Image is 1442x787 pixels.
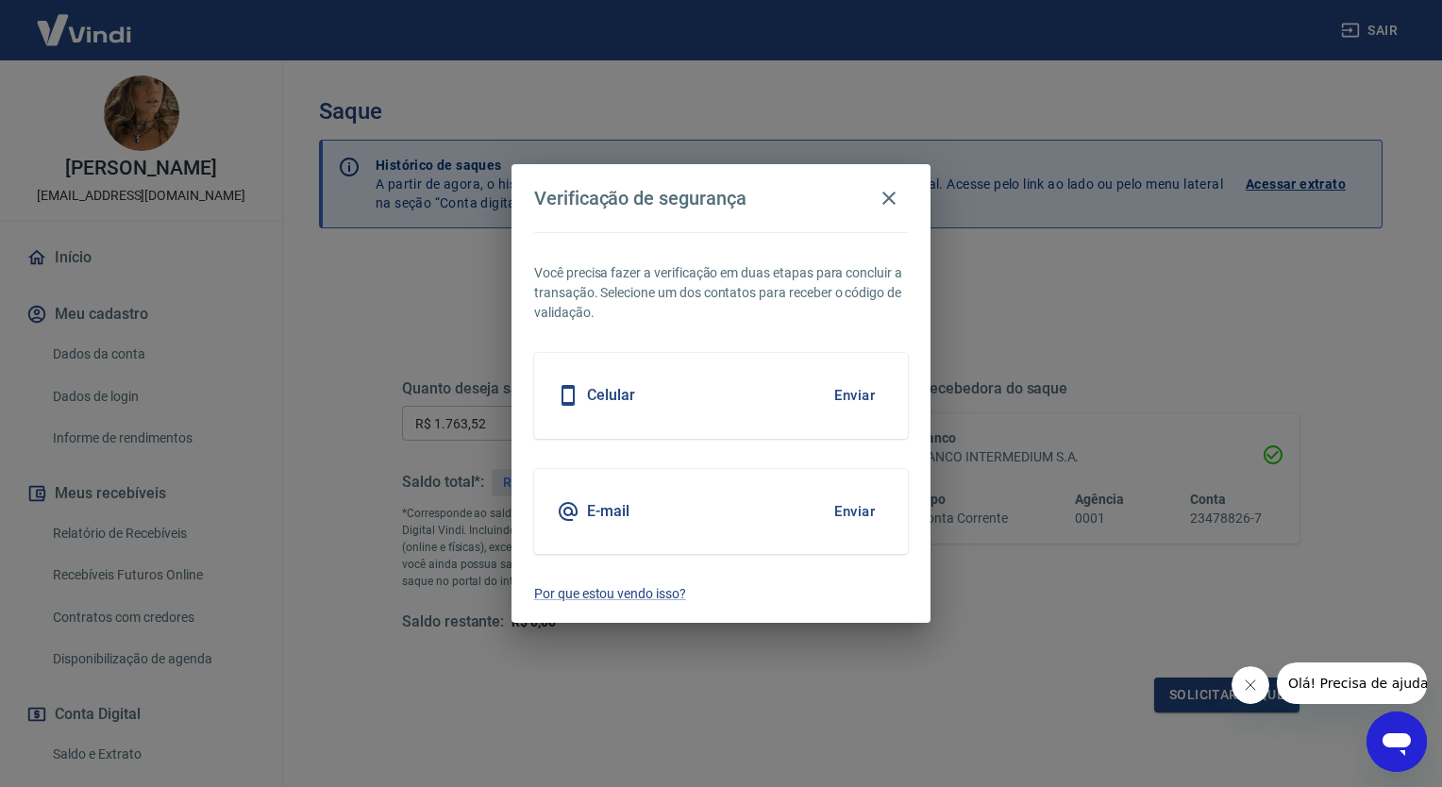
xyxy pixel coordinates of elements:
[824,492,885,531] button: Enviar
[587,502,629,521] h5: E-mail
[1232,666,1269,704] iframe: Fechar mensagem
[1277,662,1427,704] iframe: Mensagem da empresa
[11,13,159,28] span: Olá! Precisa de ajuda?
[824,376,885,415] button: Enviar
[534,584,908,604] a: Por que estou vendo isso?
[534,263,908,323] p: Você precisa fazer a verificação em duas etapas para concluir a transação. Selecione um dos conta...
[587,386,635,405] h5: Celular
[1367,712,1427,772] iframe: Botão para abrir a janela de mensagens
[534,187,746,209] h4: Verificação de segurança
